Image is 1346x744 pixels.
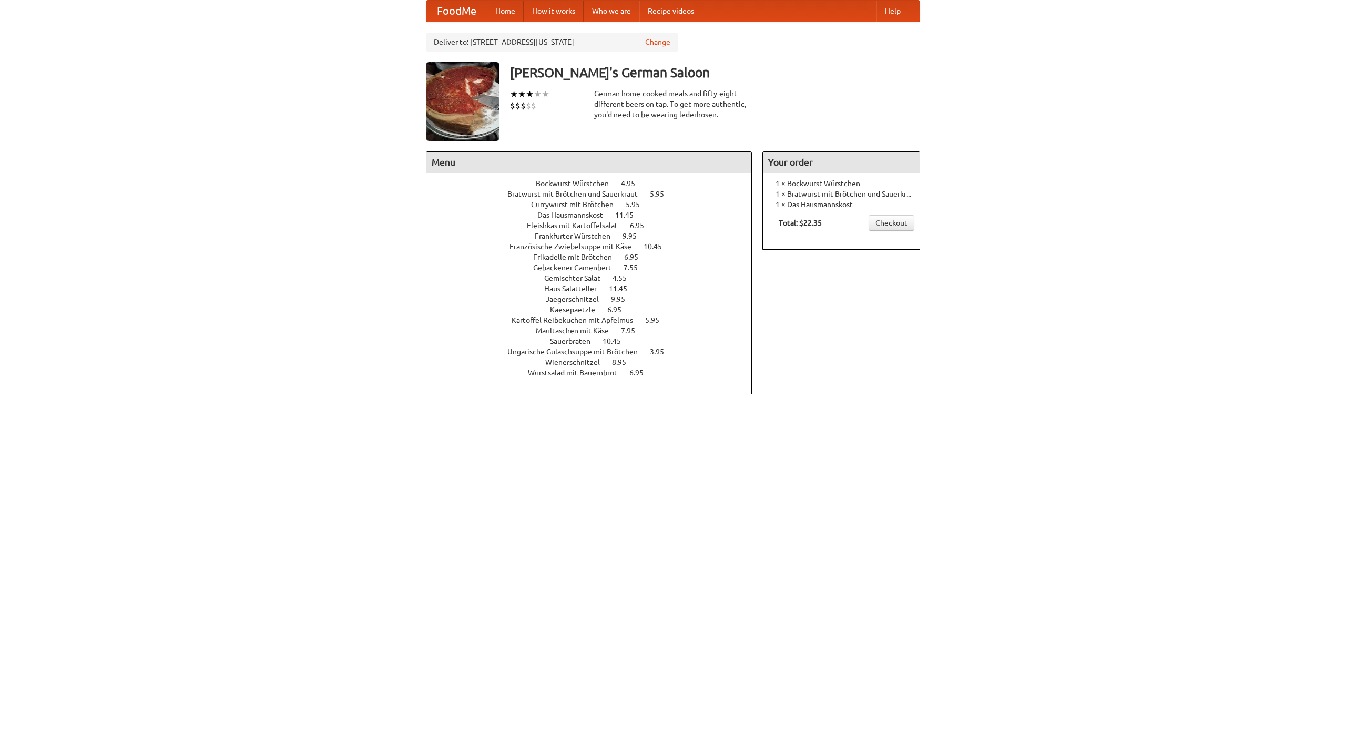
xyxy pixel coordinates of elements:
li: $ [531,100,536,111]
a: Currywurst mit Brötchen 5.95 [531,200,659,209]
li: 1 × Das Hausmannskost [768,199,914,210]
a: Frankfurter Würstchen 9.95 [535,232,656,240]
a: Help [876,1,909,22]
span: 8.95 [612,358,637,366]
a: Bockwurst Würstchen 4.95 [536,179,655,188]
span: Haus Salatteller [544,284,607,293]
span: 7.55 [624,263,648,272]
span: Gemischter Salat [544,274,611,282]
span: 9.95 [623,232,647,240]
span: 6.95 [629,369,654,377]
a: Checkout [869,215,914,231]
span: Sauerbraten [550,337,601,345]
span: Fleishkas mit Kartoffelsalat [527,221,628,230]
span: 6.95 [607,305,632,314]
span: 4.55 [613,274,637,282]
span: 11.45 [609,284,638,293]
a: Kartoffel Reibekuchen mit Apfelmus 5.95 [512,316,679,324]
span: Maultaschen mit Käse [536,327,619,335]
span: Kartoffel Reibekuchen mit Apfelmus [512,316,644,324]
span: 3.95 [650,348,675,356]
a: Home [487,1,524,22]
h3: [PERSON_NAME]'s German Saloon [510,62,920,83]
span: Bratwurst mit Brötchen und Sauerkraut [507,190,648,198]
div: German home-cooked meals and fifty-eight different beers on tap. To get more authentic, you'd nee... [594,88,752,120]
a: Bratwurst mit Brötchen und Sauerkraut 5.95 [507,190,684,198]
span: Frankfurter Würstchen [535,232,621,240]
a: Das Hausmannskost 11.45 [537,211,653,219]
li: 1 × Bockwurst Würstchen [768,178,914,189]
a: Kaesepaetzle 6.95 [550,305,641,314]
span: Gebackener Camenbert [533,263,622,272]
span: 5.95 [626,200,650,209]
a: Frikadelle mit Brötchen 6.95 [533,253,658,261]
a: Sauerbraten 10.45 [550,337,640,345]
span: Frikadelle mit Brötchen [533,253,623,261]
span: Das Hausmannskost [537,211,614,219]
li: $ [521,100,526,111]
span: 4.95 [621,179,646,188]
a: Change [645,37,670,47]
a: Haus Salatteller 11.45 [544,284,647,293]
span: 9.95 [611,295,636,303]
li: ★ [534,88,542,100]
span: Wurstsalad mit Bauernbrot [528,369,628,377]
a: Ungarische Gulaschsuppe mit Brötchen 3.95 [507,348,684,356]
span: 6.95 [624,253,649,261]
a: FoodMe [426,1,487,22]
img: angular.jpg [426,62,499,141]
span: Ungarische Gulaschsuppe mit Brötchen [507,348,648,356]
a: Wurstsalad mit Bauernbrot 6.95 [528,369,663,377]
a: Recipe videos [639,1,702,22]
a: Gemischter Salat 4.55 [544,274,646,282]
a: Fleishkas mit Kartoffelsalat 6.95 [527,221,664,230]
span: 10.45 [644,242,672,251]
li: $ [515,100,521,111]
span: Jaegerschnitzel [546,295,609,303]
a: Französische Zwiebelsuppe mit Käse 10.45 [509,242,681,251]
li: ★ [542,88,549,100]
a: Maultaschen mit Käse 7.95 [536,327,655,335]
b: Total: $22.35 [779,219,822,227]
span: 10.45 [603,337,631,345]
span: Bockwurst Würstchen [536,179,619,188]
a: Wienerschnitzel 8.95 [545,358,646,366]
h4: Menu [426,152,751,173]
div: Deliver to: [STREET_ADDRESS][US_STATE] [426,33,678,52]
a: Jaegerschnitzel 9.95 [546,295,645,303]
span: Wienerschnitzel [545,358,610,366]
li: $ [526,100,531,111]
li: 1 × Bratwurst mit Brötchen und Sauerkraut [768,189,914,199]
a: How it works [524,1,584,22]
h4: Your order [763,152,920,173]
span: Kaesepaetzle [550,305,606,314]
span: Französische Zwiebelsuppe mit Käse [509,242,642,251]
li: ★ [526,88,534,100]
li: ★ [518,88,526,100]
span: Currywurst mit Brötchen [531,200,624,209]
span: 6.95 [630,221,655,230]
span: 11.45 [615,211,644,219]
a: Who we are [584,1,639,22]
li: ★ [510,88,518,100]
span: 5.95 [645,316,670,324]
li: $ [510,100,515,111]
span: 7.95 [621,327,646,335]
a: Gebackener Camenbert 7.55 [533,263,657,272]
span: 5.95 [650,190,675,198]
